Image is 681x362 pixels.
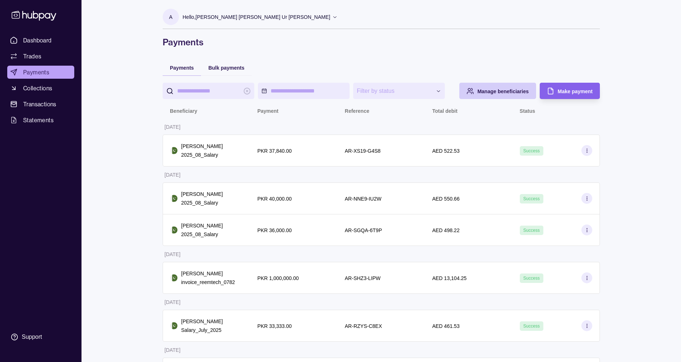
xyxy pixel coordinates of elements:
[170,147,177,154] img: pk
[7,82,74,95] a: Collections
[432,323,460,329] p: AED 461.53
[170,226,177,234] img: pk
[181,278,235,286] p: invoice_reemtech_0782
[23,36,52,45] span: Dashboard
[181,199,223,207] p: 2025_08_Salary
[164,347,180,353] p: [DATE]
[181,222,223,230] p: [PERSON_NAME]
[23,84,52,92] span: Collections
[257,227,292,233] p: PKR 36,000.00
[181,326,223,334] p: Salary_July_2025
[181,230,223,238] p: 2025_08_Salary
[183,13,330,21] p: Hello, [PERSON_NAME] [PERSON_NAME] Ur [PERSON_NAME]
[523,276,540,281] span: Success
[170,195,177,202] img: pk
[170,274,177,281] img: pk
[170,65,194,71] span: Payments
[257,196,292,202] p: PKR 40,000.00
[523,324,540,329] span: Success
[345,227,382,233] p: AR-SGQA-6T9P
[177,83,240,99] input: search
[181,142,223,150] p: [PERSON_NAME]
[459,83,536,99] button: Manage beneficiaries
[7,114,74,127] a: Statements
[345,148,381,154] p: AR-XS19-G4S8
[432,148,460,154] p: AED 522.53
[181,190,223,198] p: [PERSON_NAME]
[163,36,600,48] h1: Payments
[345,323,382,329] p: AR-RZYS-C8EX
[257,108,278,114] p: Payment
[345,275,381,281] p: AR-SHZ3-LIPW
[164,251,180,257] p: [DATE]
[523,196,540,201] span: Success
[23,52,41,61] span: Trades
[432,227,460,233] p: AED 498.22
[181,151,223,159] p: 2025_08_Salary
[23,68,49,77] span: Payments
[164,299,180,305] p: [DATE]
[432,196,460,202] p: AED 550.66
[22,333,42,341] div: Support
[164,172,180,178] p: [DATE]
[7,98,74,111] a: Transactions
[181,270,235,277] p: [PERSON_NAME]
[208,65,245,71] span: Bulk payments
[23,100,57,108] span: Transactions
[7,34,74,47] a: Dashboard
[432,108,458,114] p: Total debit
[558,89,593,94] span: Make payment
[23,116,54,124] span: Statements
[257,275,298,281] p: PKR 1,000,000.00
[257,148,292,154] p: PKR 37,840.00
[345,108,369,114] p: Reference
[7,50,74,63] a: Trades
[345,196,381,202] p: AR-NNE9-IU2W
[170,322,177,329] img: pk
[520,108,535,114] p: Status
[170,108,197,114] p: Beneficiary
[257,323,292,329] p: PKR 33,333.00
[523,228,540,233] span: Success
[164,124,180,130] p: [DATE]
[169,13,172,21] p: A
[181,317,223,325] p: [PERSON_NAME]
[432,275,467,281] p: AED 13,104.25
[477,89,529,94] span: Manage beneficiaries
[540,83,600,99] button: Make payment
[7,66,74,79] a: Payments
[7,329,74,345] a: Support
[523,148,540,153] span: Success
